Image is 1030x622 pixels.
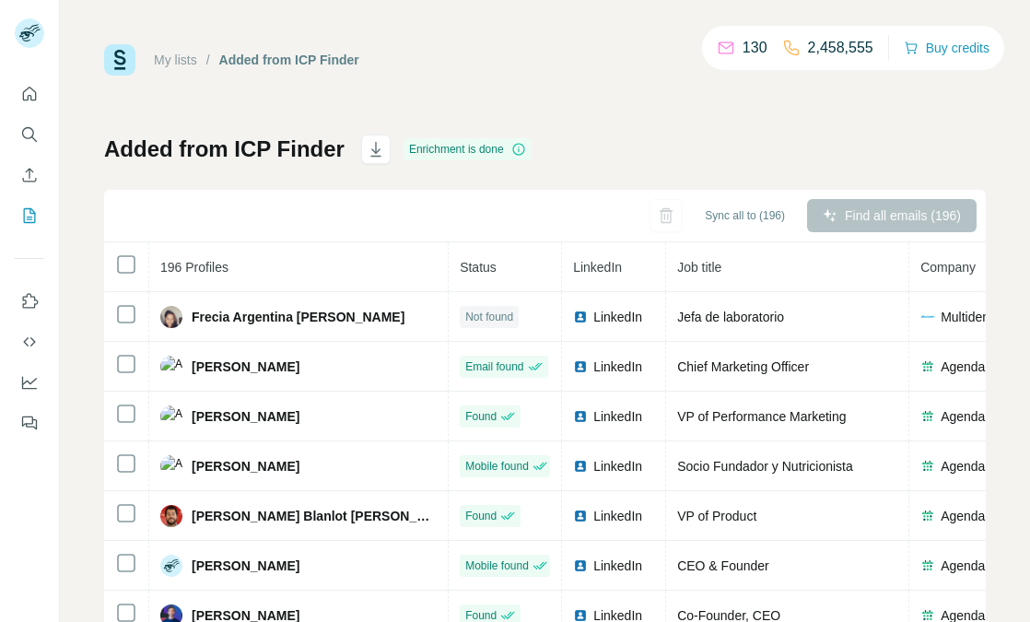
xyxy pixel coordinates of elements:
[460,260,497,275] span: Status
[920,260,976,275] span: Company
[920,459,935,474] img: company-logo
[920,359,935,374] img: company-logo
[15,366,44,399] button: Dashboard
[192,507,437,525] span: [PERSON_NAME] Blanlot [PERSON_NAME]
[192,407,299,426] span: [PERSON_NAME]
[941,407,1005,426] span: AgendaPro
[593,308,642,326] span: LinkedIn
[573,509,588,523] img: LinkedIn logo
[192,358,299,376] span: [PERSON_NAME]
[573,409,588,424] img: LinkedIn logo
[160,455,182,477] img: Avatar
[15,118,44,151] button: Search
[593,358,642,376] span: LinkedIn
[15,199,44,232] button: My lists
[573,459,588,474] img: LinkedIn logo
[160,505,182,527] img: Avatar
[677,310,784,324] span: Jefa de laboratorio
[465,508,497,524] span: Found
[104,44,135,76] img: Surfe Logo
[573,260,622,275] span: LinkedIn
[206,51,210,69] li: /
[192,308,404,326] span: Frecia Argentina [PERSON_NAME]
[920,310,935,324] img: company-logo
[573,310,588,324] img: LinkedIn logo
[465,309,513,325] span: Not found
[104,135,345,164] h1: Added from ICP Finder
[404,138,532,160] div: Enrichment is done
[941,507,1005,525] span: AgendaPro
[692,202,798,229] button: Sync all to (196)
[941,557,1005,575] span: AgendaPro
[160,356,182,378] img: Avatar
[573,359,588,374] img: LinkedIn logo
[677,409,846,424] span: VP of Performance Marketing
[15,77,44,111] button: Quick start
[465,358,523,375] span: Email found
[192,457,299,475] span: [PERSON_NAME]
[677,260,721,275] span: Job title
[941,457,1005,475] span: AgendaPro
[808,37,873,59] p: 2,458,555
[677,459,853,474] span: Socio Fundador y Nutricionista
[705,207,785,224] span: Sync all to (196)
[15,285,44,318] button: Use Surfe on LinkedIn
[677,509,756,523] span: VP of Product
[743,37,767,59] p: 130
[677,558,769,573] span: CEO & Founder
[465,557,529,574] span: Mobile found
[920,409,935,424] img: company-logo
[192,557,299,575] span: [PERSON_NAME]
[15,158,44,192] button: Enrich CSV
[160,306,182,328] img: Avatar
[593,507,642,525] span: LinkedIn
[941,358,1005,376] span: AgendaPro
[920,509,935,523] img: company-logo
[465,408,497,425] span: Found
[15,325,44,358] button: Use Surfe API
[154,53,197,67] a: My lists
[593,557,642,575] span: LinkedIn
[920,558,935,573] img: company-logo
[573,558,588,573] img: LinkedIn logo
[593,407,642,426] span: LinkedIn
[160,260,228,275] span: 196 Profiles
[160,555,182,577] img: Avatar
[465,458,529,475] span: Mobile found
[904,35,989,61] button: Buy credits
[593,457,642,475] span: LinkedIn
[677,359,809,374] span: Chief Marketing Officer
[15,406,44,440] button: Feedback
[160,405,182,428] img: Avatar
[219,51,359,69] div: Added from ICP Finder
